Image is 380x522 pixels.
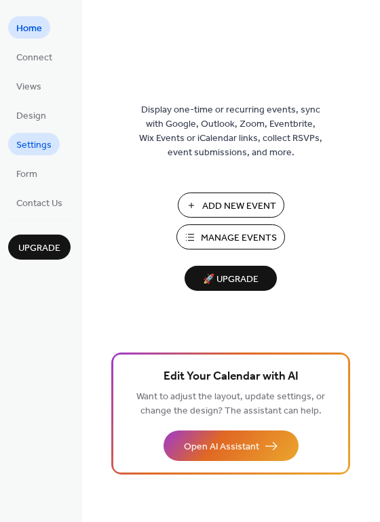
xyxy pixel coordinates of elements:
span: Manage Events [201,231,277,245]
span: Views [16,80,41,94]
a: Views [8,75,50,97]
button: Upgrade [8,235,71,260]
span: Add New Event [202,199,276,214]
span: Upgrade [18,241,60,256]
button: Open AI Assistant [164,430,299,461]
a: Design [8,104,54,126]
span: 🚀 Upgrade [193,270,269,289]
span: Display one-time or recurring events, sync with Google, Outlook, Zoom, Eventbrite, Wix Events or ... [139,103,322,160]
span: Settings [16,138,52,153]
a: Contact Us [8,191,71,214]
a: Connect [8,45,60,68]
span: Home [16,22,42,36]
span: Contact Us [16,197,62,211]
a: Settings [8,133,60,155]
button: Add New Event [178,193,284,218]
a: Form [8,162,45,184]
span: Want to adjust the layout, update settings, or change the design? The assistant can help. [136,388,325,420]
span: Design [16,109,46,123]
span: Open AI Assistant [184,440,259,454]
button: 🚀 Upgrade [185,266,277,291]
span: Form [16,167,37,182]
button: Manage Events [176,224,285,249]
span: Edit Your Calendar with AI [164,367,299,386]
a: Home [8,16,50,39]
span: Connect [16,51,52,65]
